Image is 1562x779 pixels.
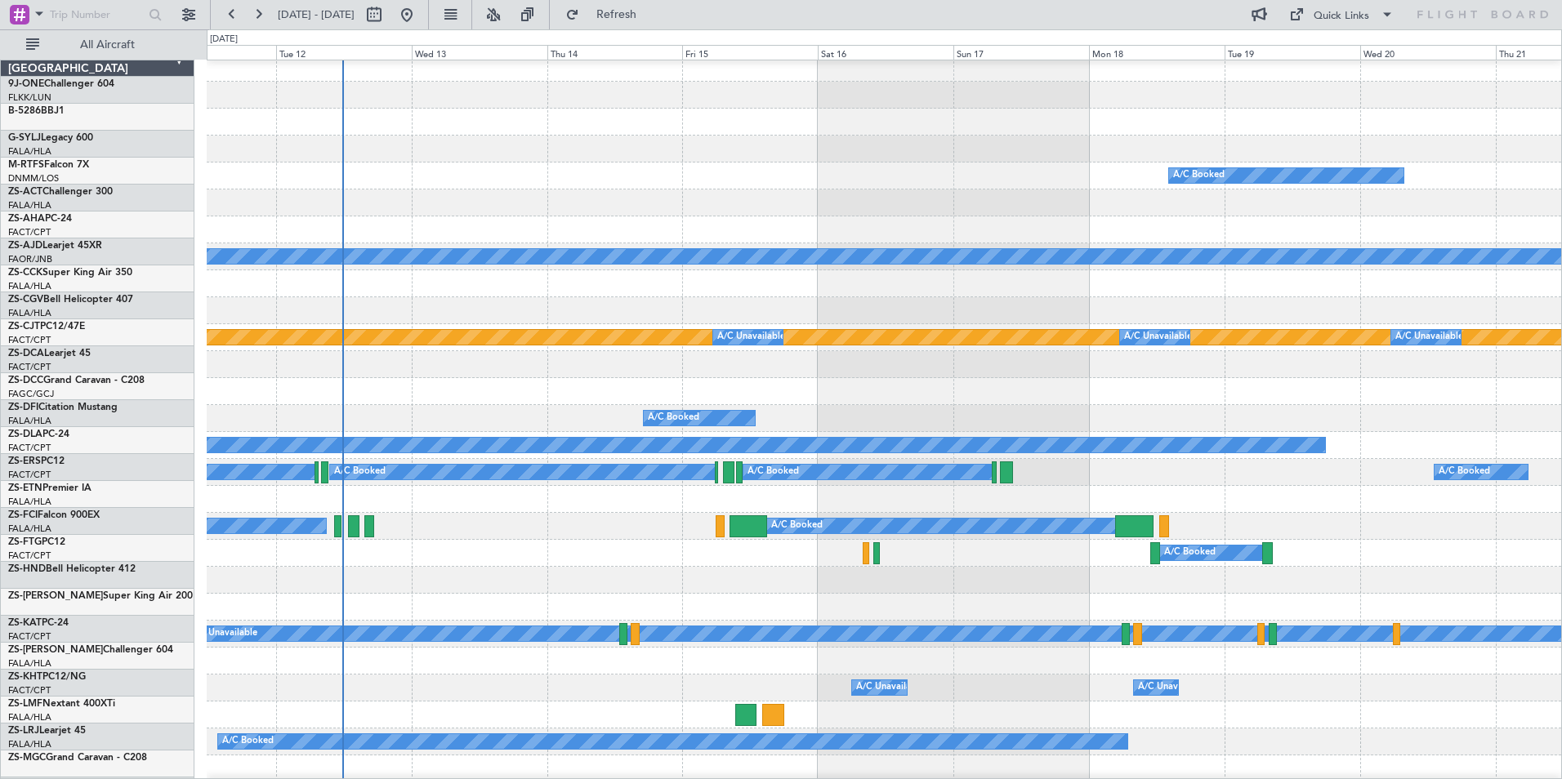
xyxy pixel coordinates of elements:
a: ZS-AJDLearjet 45XR [8,241,102,251]
a: FACT/CPT [8,442,51,454]
span: ZS-[PERSON_NAME] [8,645,103,655]
a: ZS-[PERSON_NAME]Challenger 604 [8,645,173,655]
div: A/C Unavailable [717,325,785,349]
button: Refresh [558,2,656,28]
span: ZS-CCK [8,268,42,278]
a: ZS-CJTPC12/47E [8,322,85,332]
a: ZS-FCIFalcon 900EX [8,510,100,520]
a: ZS-DFICitation Mustang [8,403,118,412]
a: ZS-MGCGrand Caravan - C208 [8,753,147,763]
div: A/C Unavailable [856,675,924,700]
a: FALA/HLA [8,145,51,158]
div: A/C Booked [222,729,274,754]
button: All Aircraft [18,32,177,58]
a: DNMM/LOS [8,172,59,185]
a: ZS-CCKSuper King Air 350 [8,268,132,278]
div: A/C Booked [771,514,823,538]
span: ZS-ERS [8,456,41,466]
span: All Aircraft [42,39,172,51]
div: Mon 11 [141,45,276,60]
a: M-RTFSFalcon 7X [8,160,89,170]
a: ZS-AHAPC-24 [8,214,72,224]
div: Quick Links [1314,8,1369,24]
a: ZS-KATPC-24 [8,618,69,628]
a: FACT/CPT [8,334,51,346]
span: ZS-DLA [8,430,42,439]
a: B-5286BBJ1 [8,106,65,116]
a: FACT/CPT [8,226,51,238]
a: FALA/HLA [8,307,51,319]
a: FALA/HLA [8,199,51,211]
span: ZS-DCC [8,376,43,385]
div: A/C Booked [1164,541,1216,565]
a: FALA/HLA [8,738,51,750]
span: ZS-FCI [8,510,38,520]
div: Sun 17 [953,45,1089,60]
div: A/C Booked [1173,163,1225,188]
a: G-SYLJLegacy 600 [8,133,93,143]
span: G-SYLJ [8,133,41,143]
a: FAGC/GCJ [8,388,54,400]
a: ZS-ERSPC12 [8,456,65,466]
div: Mon 18 [1089,45,1225,60]
span: ZS-ACT [8,187,42,197]
a: FACT/CPT [8,469,51,481]
div: A/C Unavailable [1395,325,1463,349]
span: ZS-AHA [8,214,45,224]
span: ZS-DFI [8,403,38,412]
div: Sat 16 [818,45,953,60]
span: ZS-LRJ [8,726,39,736]
button: Quick Links [1281,2,1402,28]
span: ZS-[PERSON_NAME] [8,591,103,601]
a: FALA/HLA [8,711,51,723]
a: ZS-CGVBell Helicopter 407 [8,295,133,305]
span: ZS-DCA [8,349,44,358]
div: Thu 14 [547,45,683,60]
a: ZS-HNDBell Helicopter 412 [8,564,136,574]
div: Tue 19 [1225,45,1360,60]
a: FACT/CPT [8,550,51,562]
a: FACT/CPT [8,630,51,643]
a: FALA/HLA [8,415,51,427]
span: [DATE] - [DATE] [278,7,355,22]
div: A/C Booked [648,406,699,430]
a: ZS-KHTPC12/NG [8,672,86,682]
a: FACT/CPT [8,361,51,373]
a: 9J-ONEChallenger 604 [8,79,114,89]
a: ZS-DCCGrand Caravan - C208 [8,376,145,385]
input: Trip Number [50,2,144,27]
div: A/C Booked [334,460,386,484]
span: ZS-KAT [8,618,42,628]
a: ZS-LRJLearjet 45 [8,726,86,736]
span: ZS-AJD [8,241,42,251]
span: 9J-ONE [8,79,44,89]
div: A/C Unavailable [190,621,257,646]
a: ZS-LMFNextant 400XTi [8,699,115,709]
a: ZS-[PERSON_NAME]Super King Air 200 [8,591,193,601]
a: FACT/CPT [8,684,51,697]
a: ZS-DCALearjet 45 [8,349,91,358]
a: ZS-FTGPC12 [8,537,65,547]
div: Fri 15 [682,45,818,60]
a: FLKK/LUN [8,91,51,104]
div: A/C Booked [1439,460,1490,484]
a: ZS-ACTChallenger 300 [8,187,113,197]
span: ZS-MGC [8,753,46,763]
div: A/C Unavailable [1124,325,1192,349]
a: ZS-ETNPremier IA [8,483,91,493]
span: Refresh [582,9,651,20]
span: M-RTFS [8,160,44,170]
a: FALA/HLA [8,280,51,292]
a: FALA/HLA [8,496,51,508]
a: FALA/HLA [8,523,51,535]
div: A/C Unavailable [1138,675,1206,700]
span: ZS-CJT [8,322,40,332]
div: Wed 20 [1360,45,1496,60]
span: ZS-LMF [8,699,42,709]
div: Wed 13 [412,45,547,60]
a: ZS-DLAPC-24 [8,430,69,439]
a: FALA/HLA [8,657,51,670]
span: ZS-FTG [8,537,42,547]
span: ZS-KHT [8,672,42,682]
div: Tue 12 [276,45,412,60]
